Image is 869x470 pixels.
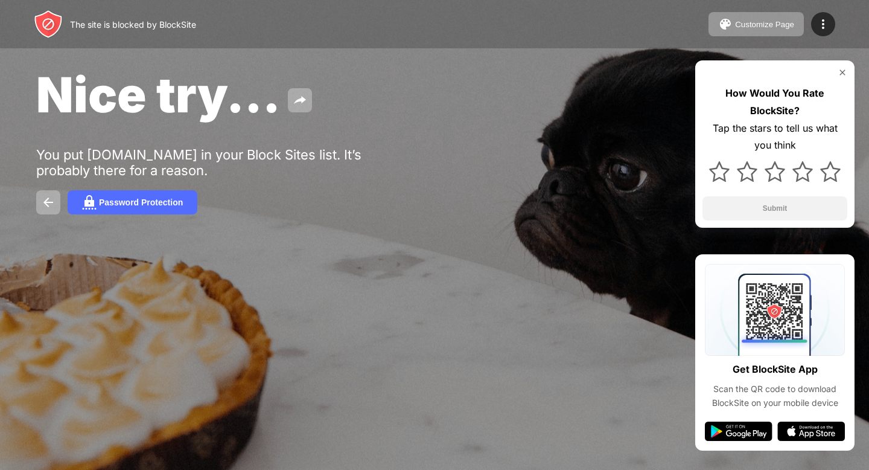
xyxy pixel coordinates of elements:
div: Get BlockSite App [733,361,818,378]
img: password.svg [82,195,97,210]
button: Customize Page [708,12,804,36]
div: The site is blocked by BlockSite [70,19,196,30]
div: Password Protection [99,198,183,207]
img: app-store.svg [777,422,845,441]
img: header-logo.svg [34,10,63,39]
img: star.svg [820,161,841,182]
img: share.svg [293,93,307,108]
div: You put [DOMAIN_NAME] in your Block Sites list. It’s probably there for a reason. [36,147,409,178]
div: How Would You Rate BlockSite? [702,85,847,120]
div: Tap the stars to tell us what you think [702,120,847,155]
img: google-play.svg [705,422,772,441]
img: pallet.svg [718,17,733,31]
span: Nice try... [36,65,281,124]
img: star.svg [792,161,813,182]
div: Customize Page [735,20,794,29]
img: qrcode.svg [705,264,845,356]
img: star.svg [737,161,757,182]
img: rate-us-close.svg [838,68,847,77]
div: Scan the QR code to download BlockSite on your mobile device [705,382,845,410]
img: back.svg [41,195,56,210]
img: star.svg [709,161,730,182]
button: Submit [702,196,847,221]
img: menu-icon.svg [816,17,830,31]
button: Password Protection [68,190,197,214]
img: star.svg [765,161,785,182]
